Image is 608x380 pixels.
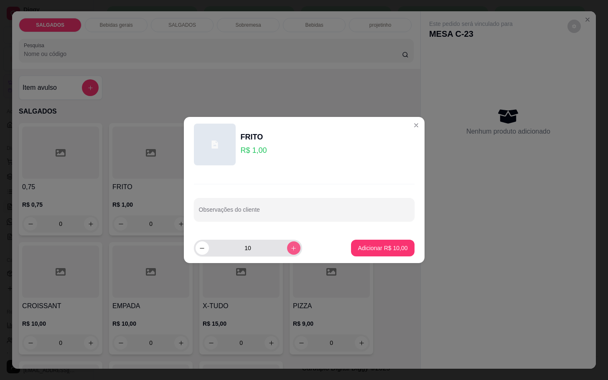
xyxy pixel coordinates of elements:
button: decrease-product-quantity [196,241,209,255]
input: Observações do cliente [199,209,410,217]
button: Adicionar R$ 10,00 [351,240,414,256]
button: Close [410,119,423,132]
div: FRITO [241,131,267,143]
button: increase-product-quantity [287,241,300,255]
p: R$ 1,00 [241,144,267,156]
p: Adicionar R$ 10,00 [358,244,407,252]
